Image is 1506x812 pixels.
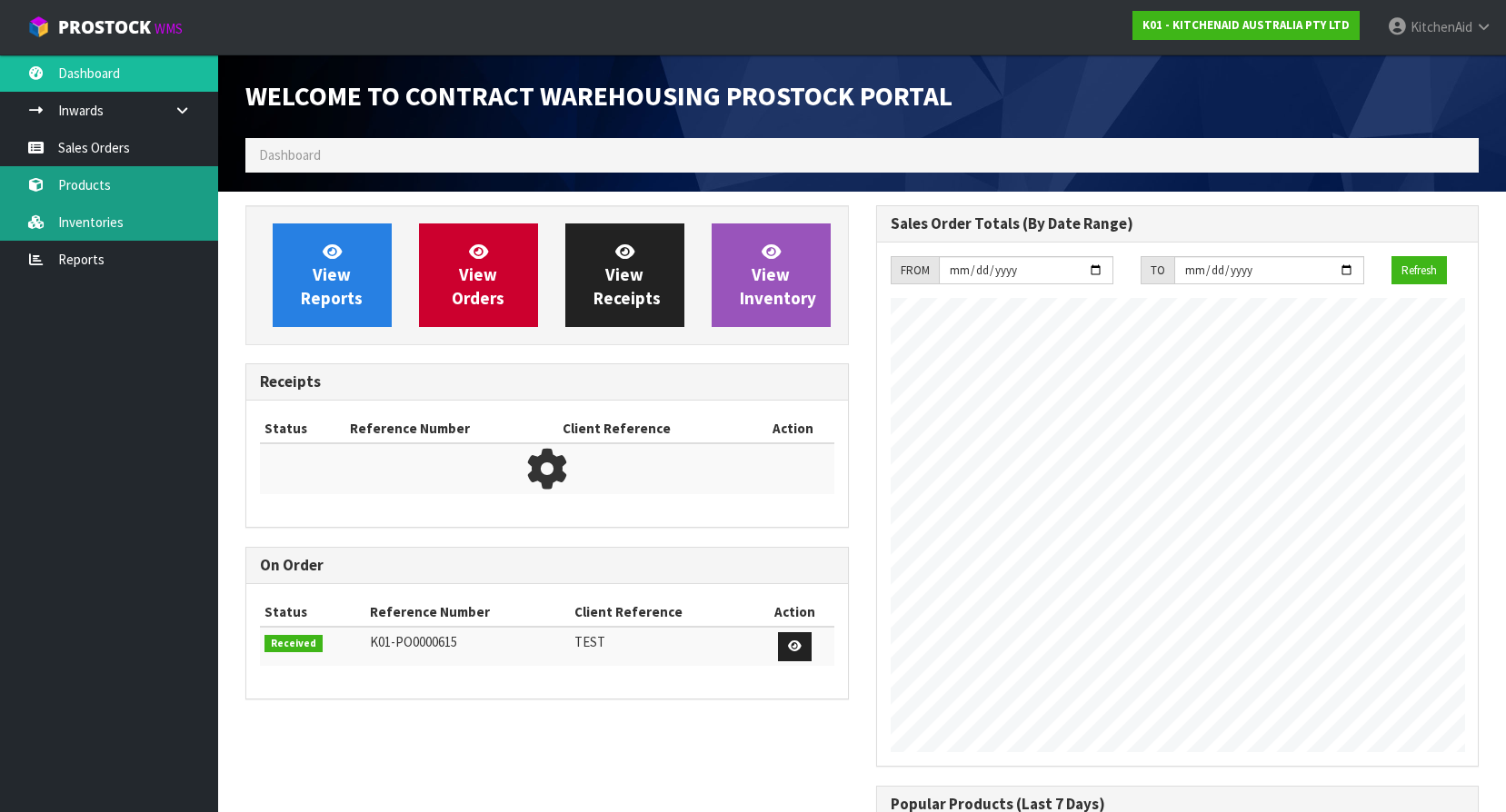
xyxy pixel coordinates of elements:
[365,598,569,627] th: Reference Number
[273,223,392,327] a: ViewReports
[260,598,365,627] th: Status
[740,241,816,309] span: View Inventory
[260,373,834,391] h3: Receipts
[1141,256,1174,285] div: TO
[891,256,939,285] div: FROM
[570,627,755,666] td: TEST
[755,598,834,627] th: Action
[58,15,151,39] span: ProStock
[565,223,684,327] a: ViewReceipts
[558,414,752,443] th: Client Reference
[752,414,834,443] th: Action
[345,414,558,443] th: Reference Number
[419,223,538,327] a: ViewOrders
[264,635,323,653] span: Received
[1391,256,1447,285] button: Refresh
[452,241,504,309] span: View Orders
[301,241,363,309] span: View Reports
[260,414,345,443] th: Status
[570,598,755,627] th: Client Reference
[1411,18,1472,35] span: KitchenAid
[260,557,834,574] h3: On Order
[155,20,183,37] small: WMS
[365,627,569,666] td: K01-PO0000615
[891,215,1465,233] h3: Sales Order Totals (By Date Range)
[593,241,661,309] span: View Receipts
[1142,17,1350,33] strong: K01 - KITCHENAID AUSTRALIA PTY LTD
[245,79,952,113] span: Welcome to Contract Warehousing ProStock Portal
[712,223,831,327] a: ViewInventory
[27,15,50,38] img: cube-alt.png
[259,146,321,163] span: Dashboard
